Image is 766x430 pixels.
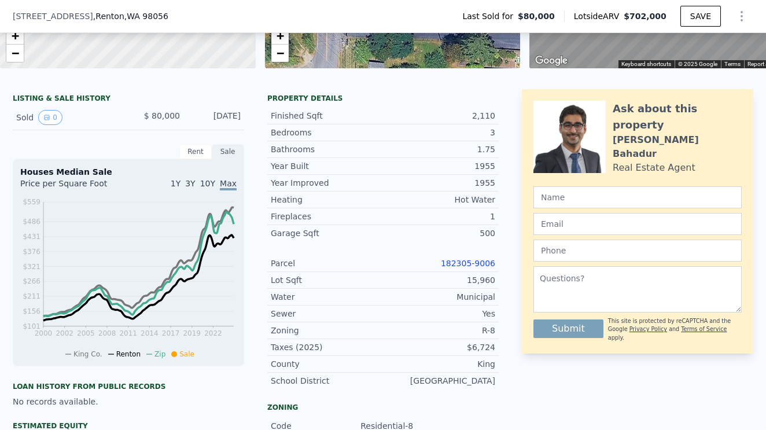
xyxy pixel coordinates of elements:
button: View historical data [38,110,62,125]
div: County [271,358,383,370]
div: Municipal [383,291,495,303]
div: Heating [271,194,383,205]
div: 15,960 [383,274,495,286]
span: [STREET_ADDRESS] [13,10,93,22]
div: Ask about this property [613,101,742,133]
div: [PERSON_NAME] Bahadur [613,133,742,161]
div: Year Built [271,160,383,172]
span: Sale [179,350,194,358]
button: Submit [533,319,603,338]
input: Phone [533,240,742,262]
div: Taxes (2025) [271,341,383,353]
span: Last Sold for [462,10,518,22]
div: Price per Square Foot [20,178,128,196]
span: 1Y [171,179,181,188]
div: Zoning [267,403,499,412]
div: 1955 [383,160,495,172]
span: 10Y [200,179,215,188]
span: Max [220,179,237,190]
div: This site is protected by reCAPTCHA and the Google and apply. [608,317,742,342]
span: Lotside ARV [574,10,624,22]
span: − [12,46,19,60]
button: Keyboard shortcuts [621,60,671,68]
a: Terms (opens in new tab) [724,61,741,67]
span: , Renton [93,10,168,22]
div: Lot Sqft [271,274,383,286]
span: Renton [116,350,141,358]
span: $80,000 [518,10,555,22]
tspan: 2002 [56,329,73,337]
span: King Co. [73,350,102,358]
div: King [383,358,495,370]
a: Zoom in [6,27,24,45]
div: 500 [383,227,495,239]
div: Rent [179,144,212,159]
tspan: 2019 [183,329,201,337]
div: Finished Sqft [271,110,383,122]
div: Property details [267,94,499,103]
a: 182305-9006 [441,259,495,268]
div: R-8 [383,325,495,336]
a: Open this area in Google Maps (opens a new window) [532,53,570,68]
tspan: 2005 [77,329,95,337]
span: − [276,46,283,60]
div: [DATE] [189,110,241,125]
div: Zoning [271,325,383,336]
div: Sale [212,144,244,159]
div: [GEOGRAPHIC_DATA] [383,375,495,387]
div: No records available. [13,396,244,407]
div: Water [271,291,383,303]
span: $702,000 [624,12,666,21]
span: $ 80,000 [144,111,180,120]
button: SAVE [680,6,721,27]
tspan: 2017 [162,329,180,337]
tspan: $321 [23,263,40,271]
span: , WA 98056 [124,12,168,21]
div: 1 [383,211,495,222]
div: Year Improved [271,177,383,189]
tspan: 2014 [141,329,159,337]
tspan: 2022 [204,329,222,337]
span: + [276,28,283,43]
tspan: 2000 [35,329,53,337]
tspan: $559 [23,198,40,206]
div: Garage Sqft [271,227,383,239]
div: Bedrooms [271,127,383,138]
div: $6,724 [383,341,495,353]
a: Privacy Policy [629,326,667,332]
a: Terms of Service [681,326,727,332]
span: Zip [154,350,165,358]
div: Bathrooms [271,144,383,155]
div: Sewer [271,308,383,319]
div: Real Estate Agent [613,161,695,175]
div: Fireplaces [271,211,383,222]
div: School District [271,375,383,387]
span: + [12,28,19,43]
tspan: $156 [23,307,40,315]
div: Sold [16,110,119,125]
div: Loan history from public records [13,382,244,391]
div: 1955 [383,177,495,189]
img: Google [532,53,570,68]
div: LISTING & SALE HISTORY [13,94,244,105]
div: 2,110 [383,110,495,122]
tspan: $101 [23,322,40,330]
div: Houses Median Sale [20,166,237,178]
tspan: $266 [23,277,40,285]
a: Zoom out [6,45,24,62]
tspan: $431 [23,233,40,241]
div: 1.75 [383,144,495,155]
div: Parcel [271,258,383,269]
div: Yes [383,308,495,319]
button: Show Options [730,5,753,28]
tspan: 2008 [98,329,116,337]
tspan: $211 [23,292,40,300]
div: 3 [383,127,495,138]
a: Zoom in [271,27,289,45]
input: Email [533,213,742,235]
span: © 2025 Google [678,61,717,67]
tspan: $376 [23,248,40,256]
span: 3Y [185,179,195,188]
input: Name [533,186,742,208]
tspan: $486 [23,218,40,226]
